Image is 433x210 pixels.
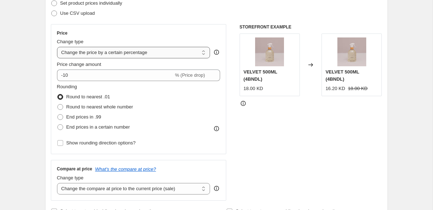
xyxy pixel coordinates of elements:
span: Set product prices individually [60,0,122,6]
div: help [213,185,220,192]
span: End prices in a certain number [66,124,130,130]
span: Change type [57,175,84,180]
span: 16.20 KD [325,86,345,91]
h6: STOREFRONT EXAMPLE [240,24,382,30]
span: VELVET 500ML (4BNDL) [244,69,277,82]
span: Rounding [57,84,77,89]
span: Change type [57,39,84,44]
img: Velvet500mlhomefragrance_6bac2224-9ff9-46f4-9efa-a849a8d39a60_80x.jpg [255,37,284,66]
span: Price change amount [57,62,101,67]
h3: Compare at price [57,166,92,172]
span: End prices in .99 [66,114,101,120]
div: help [213,49,220,56]
button: What's the compare at price? [95,166,156,172]
span: VELVET 500ML (4BNDL) [325,69,359,82]
span: 18.00 KD [348,86,367,91]
span: Show rounding direction options? [66,140,136,146]
img: Velvet500mlhomefragrance_6bac2224-9ff9-46f4-9efa-a849a8d39a60_80x.jpg [337,37,366,66]
span: 18.00 KD [244,86,263,91]
span: Round to nearest .01 [66,94,110,99]
span: Round to nearest whole number [66,104,133,110]
span: % (Price drop) [175,72,205,78]
span: Use CSV upload [60,10,95,16]
h3: Price [57,30,67,36]
input: -15 [57,70,174,81]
